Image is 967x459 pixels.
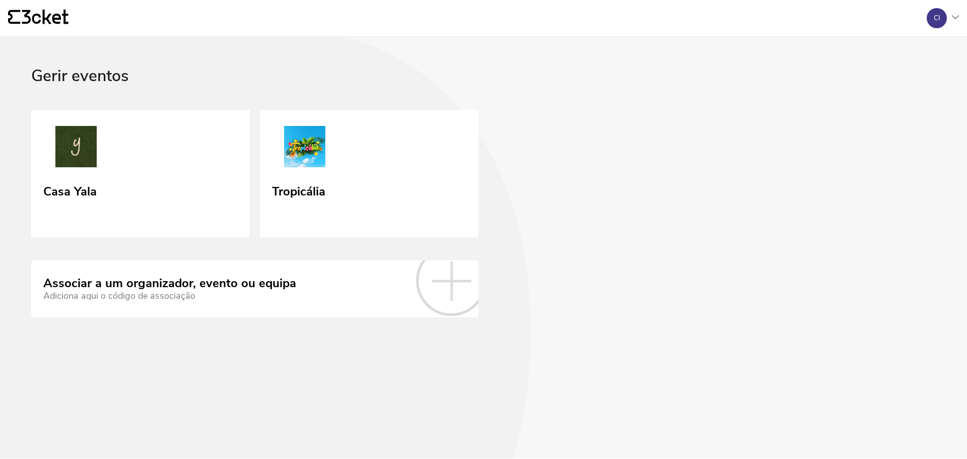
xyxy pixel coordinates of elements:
div: CI [934,14,940,22]
img: Casa Yala [43,126,109,171]
g: {' '} [8,10,20,24]
a: Casa Yala Casa Yala [31,110,250,238]
img: Tropicália [272,126,337,171]
div: Gerir eventos [31,67,936,110]
a: {' '} [8,10,68,27]
a: Associar a um organizador, evento ou equipa Adiciona aqui o código de associação [31,260,478,317]
div: Adiciona aqui o código de associação [43,291,296,301]
div: Casa Yala [43,181,97,199]
div: Associar a um organizador, evento ou equipa [43,277,296,291]
div: Tropicália [272,181,325,199]
a: Tropicália Tropicália [260,110,478,238]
